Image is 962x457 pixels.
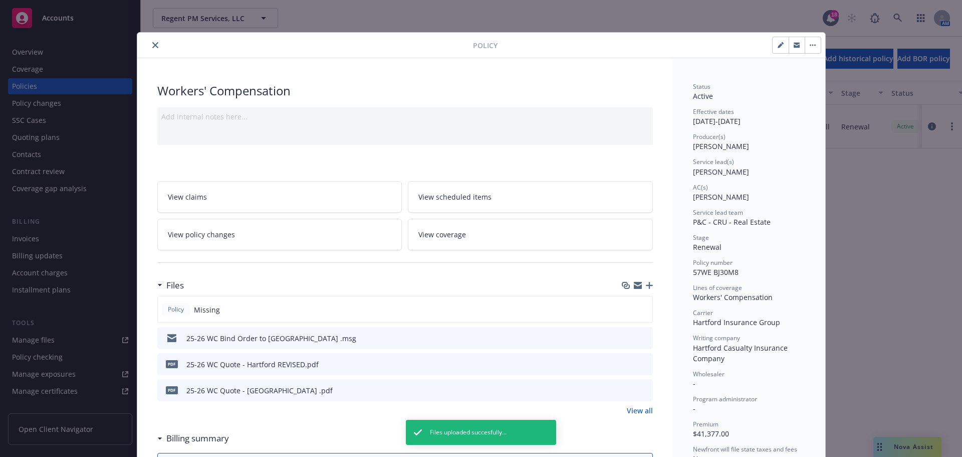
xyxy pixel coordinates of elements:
button: preview file [640,359,649,370]
span: [PERSON_NAME] [693,141,749,151]
span: Stage [693,233,709,242]
span: pdf [166,386,178,394]
a: View all [627,405,653,416]
div: Billing summary [157,432,229,445]
span: Effective dates [693,107,734,116]
span: View claims [168,192,207,202]
span: Carrier [693,309,713,317]
div: 25-26 WC Bind Order to [GEOGRAPHIC_DATA] .msg [186,333,356,344]
span: View scheduled items [418,192,492,202]
span: Active [693,91,713,101]
span: [PERSON_NAME] [693,167,749,177]
span: Program administrator [693,395,757,403]
button: preview file [640,385,649,396]
a: View claims [157,181,402,213]
button: preview file [640,333,649,344]
span: AC(s) [693,183,708,192]
div: Files [157,279,184,292]
span: Files uploaded succesfully... [430,428,507,437]
div: Workers' Compensation [693,292,805,302]
div: 25-26 WC Quote - Hartford REVISED.pdf [186,359,319,370]
span: [PERSON_NAME] [693,192,749,202]
span: Service lead team [693,208,743,217]
div: Add internal notes here... [161,111,649,122]
div: Workers' Compensation [157,82,653,99]
div: [DATE] - [DATE] [693,107,805,126]
button: download file [624,359,632,370]
a: View coverage [408,219,653,250]
button: download file [624,385,632,396]
span: P&C - CRU - Real Estate [693,217,771,227]
span: Hartford Insurance Group [693,318,780,327]
span: pdf [166,360,178,368]
span: Lines of coverage [693,283,742,292]
span: Producer(s) [693,132,726,141]
span: Premium [693,420,718,428]
span: 57WE BJ30M8 [693,267,739,277]
div: 25-26 WC Quote - [GEOGRAPHIC_DATA] .pdf [186,385,333,396]
span: Hartford Casualty Insurance Company [693,343,790,363]
button: close [149,39,161,51]
span: Missing [194,304,220,315]
button: download file [624,333,632,344]
h3: Billing summary [166,432,229,445]
h3: Files [166,279,184,292]
span: Writing company [693,334,740,342]
span: View policy changes [168,229,235,240]
span: - [693,379,695,388]
a: View scheduled items [408,181,653,213]
span: Renewal [693,242,722,252]
a: View policy changes [157,219,402,250]
span: Policy number [693,258,733,267]
span: Newfront will file state taxes and fees [693,445,797,453]
span: Status [693,82,710,91]
span: Policy [166,305,186,314]
span: - [693,404,695,413]
span: $41,377.00 [693,429,729,438]
span: View coverage [418,229,466,240]
span: Wholesaler [693,370,725,378]
span: Policy [473,40,498,51]
span: Service lead(s) [693,158,734,166]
